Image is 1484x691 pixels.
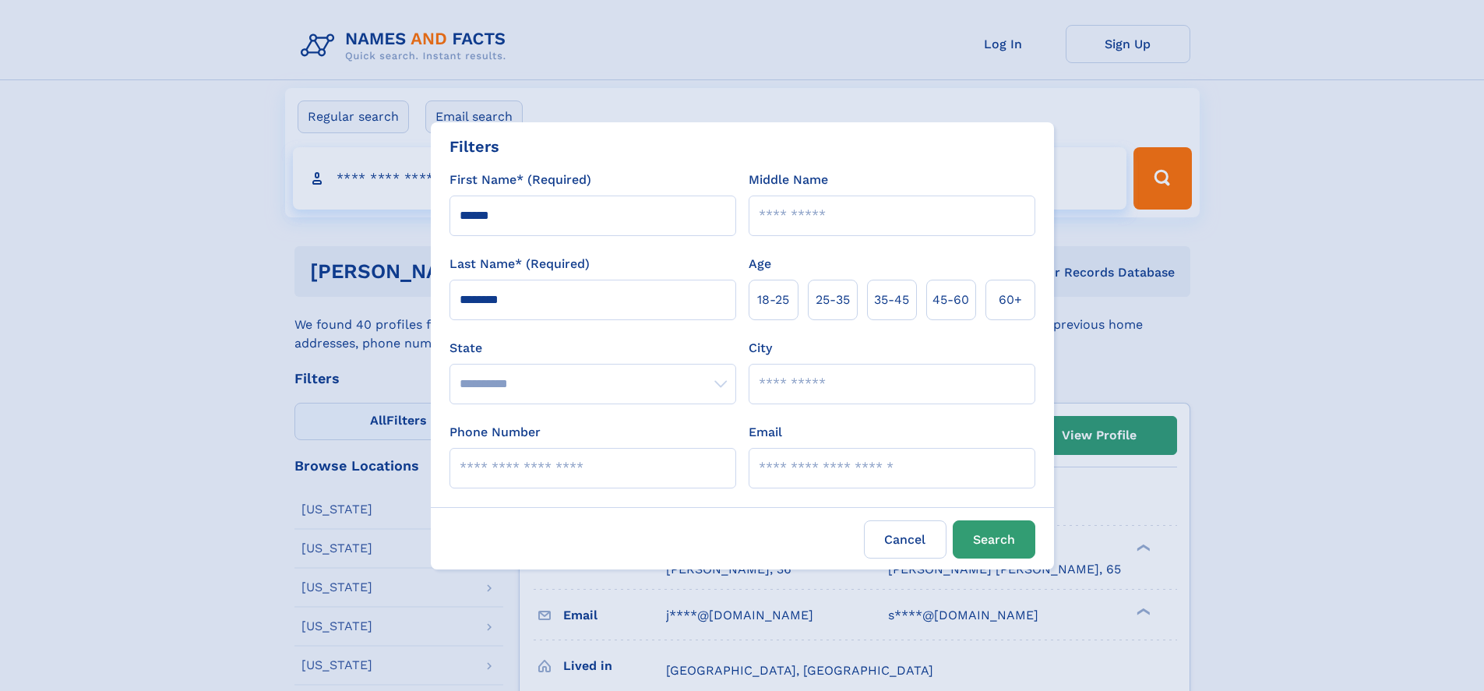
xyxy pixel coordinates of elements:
[449,255,590,273] label: Last Name* (Required)
[449,171,591,189] label: First Name* (Required)
[449,339,736,358] label: State
[874,291,909,309] span: 35‑45
[932,291,969,309] span: 45‑60
[749,423,782,442] label: Email
[864,520,946,559] label: Cancel
[449,423,541,442] label: Phone Number
[749,255,771,273] label: Age
[449,135,499,158] div: Filters
[816,291,850,309] span: 25‑35
[999,291,1022,309] span: 60+
[749,339,772,358] label: City
[953,520,1035,559] button: Search
[757,291,789,309] span: 18‑25
[749,171,828,189] label: Middle Name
